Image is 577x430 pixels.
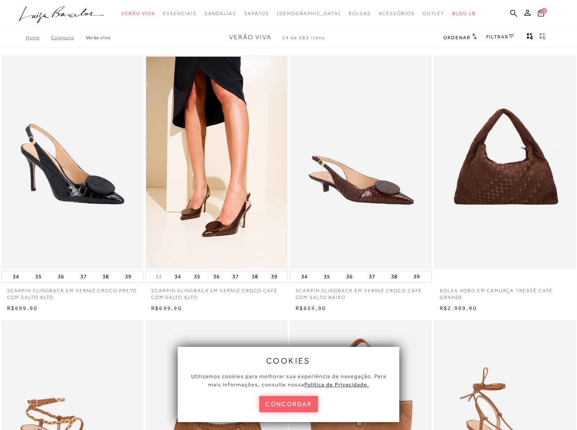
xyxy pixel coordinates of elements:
[452,6,475,21] a: BLOG LB
[304,381,369,388] a: Política de Privacidade.
[423,6,445,21] a: noSubCategoriesText
[1,283,144,301] a: SCARPIN SLINGBACK EM VERNIZ CROCO PRETO COM SALTO ALTO
[172,271,183,282] button: 34
[423,11,445,16] span: Outlet
[153,273,164,280] button: 33
[244,6,269,21] a: noSubCategoriesText
[389,271,400,282] button: 38
[229,34,271,41] span: Verão Viva
[266,356,311,365] span: cookies
[435,57,575,268] a: BOLSA HOBO EM CAMURÇA TRESSÊ CAFÉ GRANDE BOLSA HOBO EM CAMURÇA TRESSÊ CAFÉ GRANDE
[151,305,182,311] span: R$699,90
[379,6,415,21] a: noSubCategoriesText
[443,35,470,40] span: Ordenar
[321,271,332,282] button: 35
[440,305,477,311] span: R$2.999,90
[2,57,143,268] img: SCARPIN SLINGBACK EM VERNIZ CROCO PRETO COM SALTO ALTO
[524,32,535,43] button: Mostrar 4 produtos por linha
[282,35,326,40] span: 24 de 583 itens
[205,11,236,16] span: Sandálias
[78,271,89,282] button: 37
[537,32,548,43] button: gridText6Desc
[299,271,310,282] button: 34
[146,57,287,268] a: SCARPIN SLINGBACK EM VERNIZ CROCO CAFÉ COM SALTO ALTO SCARPIN SLINGBACK EM VERNIZ CROCO CAFÉ COM ...
[163,11,196,16] span: Essenciais
[205,6,236,21] a: noSubCategoriesText
[121,6,155,21] a: noSubCategoriesText
[7,305,38,311] span: R$699,90
[211,271,222,282] button: 36
[452,11,475,16] span: BLOG LB
[100,271,111,282] button: 38
[146,57,287,268] img: SCARPIN SLINGBACK EM VERNIZ CROCO CAFÉ COM SALTO ALTO
[349,6,371,21] a: noSubCategoriesText
[535,9,547,19] button: 0
[344,271,355,282] button: 36
[349,11,371,16] span: Bolsas
[541,8,547,13] span: 0
[296,305,326,311] span: R$659,90
[435,57,575,268] img: BOLSA HOBO EM CAMURÇA TRESSÊ CAFÉ GRANDE
[434,283,576,301] a: BOLSA HOBO EM CAMURÇA TRESSÊ CAFÉ GRANDE
[290,283,432,301] a: SCARPIN SLINGBACK EM VERNIZ CROCO CAFÉ COM SALTO BAIXO
[486,34,514,40] a: FILTRAR
[290,57,431,268] a: SCARPIN SLINGBACK EM VERNIZ CROCO CAFÉ COM SALTO BAIXO SCARPIN SLINGBACK EM VERNIZ CROCO CAFÉ COM...
[2,57,143,268] a: SCARPIN SLINGBACK EM VERNIZ CROCO PRETO COM SALTO ALTO SCARPIN SLINGBACK EM VERNIZ CROCO PRETO CO...
[10,271,21,282] button: 34
[191,373,386,388] span: Utilizamos cookies para melhorar sua experiência de navegação. Para mais informações, consulte nossa
[33,271,44,282] button: 35
[121,11,155,16] span: Verão Viva
[259,396,318,412] button: concordar
[277,11,341,16] span: [DEMOGRAPHIC_DATA]
[145,283,288,301] a: SCARPIN SLINGBACK EM VERNIZ CROCO CAFÉ COM SALTO ALTO
[249,271,260,282] button: 38
[51,35,85,40] a: Categoria
[411,271,422,282] button: 39
[26,35,51,40] a: Home
[379,11,415,16] span: Acessórios
[269,271,280,282] button: 39
[366,271,378,282] button: 37
[192,271,203,282] button: 35
[163,6,196,21] a: noSubCategoriesText
[290,57,431,268] img: SCARPIN SLINGBACK EM VERNIZ CROCO CAFÉ COM SALTO BAIXO
[244,11,269,16] span: Sapatos
[86,35,110,40] a: Verão Viva
[277,6,341,21] a: noSubCategoriesText
[123,271,134,282] button: 39
[230,271,241,282] button: 37
[55,271,66,282] button: 36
